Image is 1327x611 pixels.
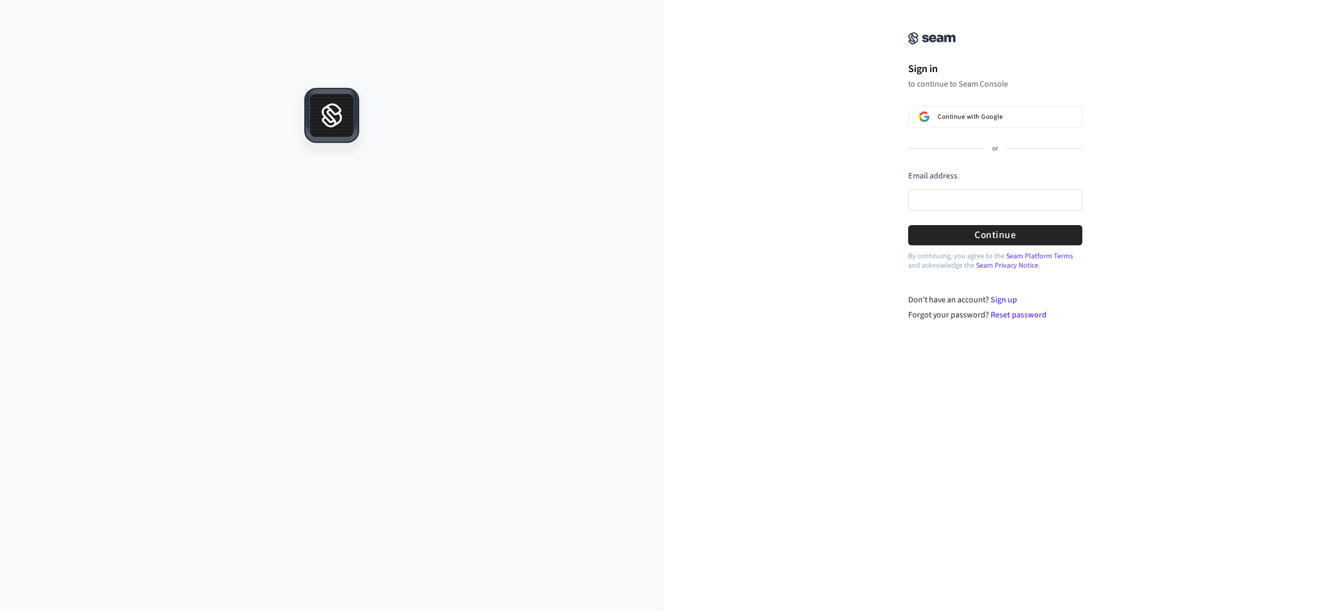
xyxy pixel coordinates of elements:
h1: Sign in [908,61,1082,77]
span: Continue with Google [938,113,1003,121]
a: Sign up [991,294,1017,305]
img: Seam Console [908,32,956,45]
a: Seam Platform Terms [1006,251,1073,261]
button: Sign in with GoogleContinue with Google [908,106,1082,128]
p: to continue to Seam Console [908,79,1082,89]
button: Continue [908,225,1082,245]
label: Email address [908,170,957,182]
div: Don't have an account? [908,294,1083,306]
a: Reset password [991,309,1047,321]
img: Sign in with Google [919,112,929,122]
a: Seam Privacy Notice [976,260,1038,271]
div: Forgot your password? [908,309,1083,321]
p: By continuing, you agree to the and acknowledge the . [908,252,1082,270]
p: or [992,144,998,154]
